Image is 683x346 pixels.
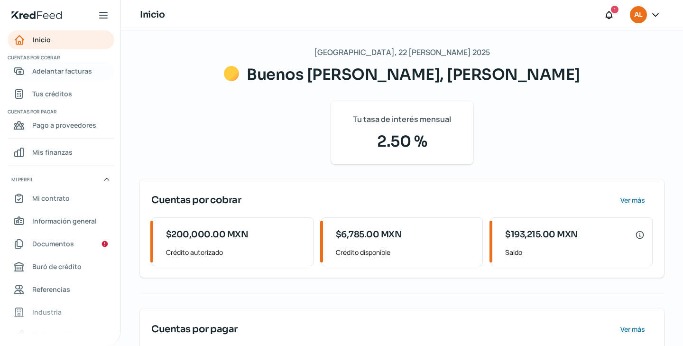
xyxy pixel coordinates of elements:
span: Cuentas por pagar [8,107,113,116]
a: Tus créditos [8,84,114,103]
span: Redes sociales [32,329,81,341]
span: $200,000.00 MXN [166,228,249,241]
a: Industria [8,303,114,322]
span: Información general [32,215,97,227]
span: Cuentas por cobrar [151,193,241,207]
span: Crédito disponible [336,246,475,258]
a: Inicio [8,30,114,49]
span: Buró de crédito [32,261,82,272]
span: Cuentas por pagar [151,322,238,337]
a: Información general [8,212,114,231]
span: Ver más [620,197,645,204]
span: Mi perfil [11,175,33,184]
a: Referencias [8,280,114,299]
span: 1 [614,5,616,14]
span: Saldo [505,246,645,258]
a: Pago a proveedores [8,116,114,135]
a: Mi contrato [8,189,114,208]
a: Adelantar facturas [8,62,114,81]
h1: Inicio [140,8,165,22]
span: Tu tasa de interés mensual [353,112,451,126]
a: Mis finanzas [8,143,114,162]
a: Redes sociales [8,326,114,345]
span: 2.50 % [342,130,462,153]
span: Adelantar facturas [32,65,92,77]
span: Tus créditos [32,88,72,100]
span: $6,785.00 MXN [336,228,402,241]
span: Inicio [33,34,51,46]
span: $193,215.00 MXN [505,228,578,241]
span: AL [634,9,642,21]
span: Ver más [620,326,645,333]
span: [GEOGRAPHIC_DATA], 22 [PERSON_NAME] 2025 [314,46,490,59]
span: Buenos [PERSON_NAME], [PERSON_NAME] [247,65,580,84]
button: Ver más [612,320,653,339]
span: Documentos [32,238,74,250]
span: Crédito autorizado [166,246,305,258]
img: Saludos [224,66,239,81]
a: Buró de crédito [8,257,114,276]
a: Documentos [8,234,114,253]
span: Referencias [32,283,70,295]
button: Ver más [612,191,653,210]
span: Cuentas por cobrar [8,53,113,62]
span: Mi contrato [32,192,70,204]
span: Pago a proveedores [32,119,96,131]
span: Industria [32,306,62,318]
span: Mis finanzas [32,146,73,158]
